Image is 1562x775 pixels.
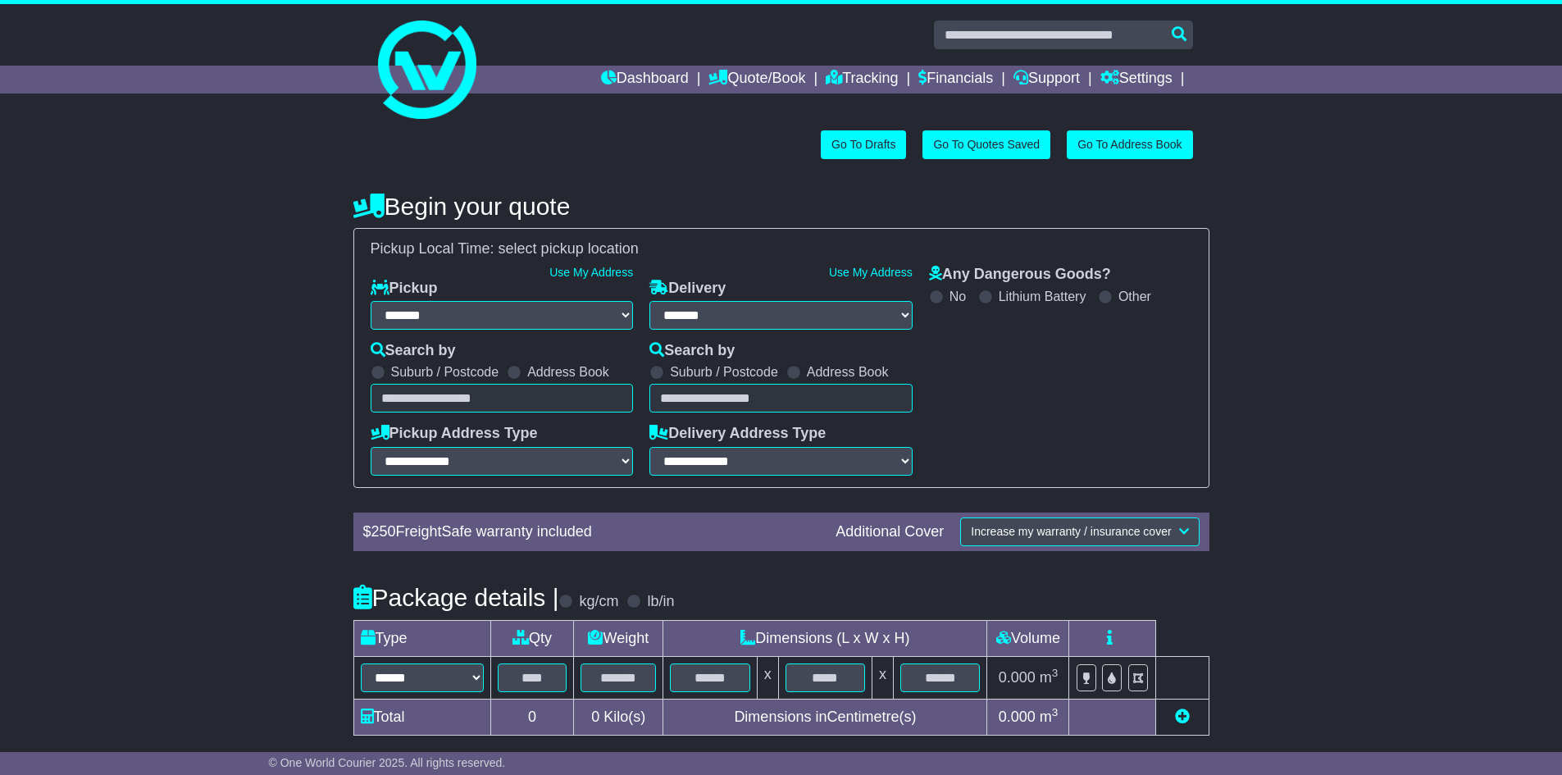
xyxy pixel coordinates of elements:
[999,669,1036,686] span: 0.000
[1052,667,1059,679] sup: 3
[355,523,828,541] div: $ FreightSafe warranty included
[574,620,663,656] td: Weight
[918,66,993,93] a: Financials
[1040,669,1059,686] span: m
[929,266,1111,284] label: Any Dangerous Goods?
[971,525,1171,538] span: Increase my warranty / insurance cover
[663,620,987,656] td: Dimensions (L x W x H)
[371,280,438,298] label: Pickup
[269,756,506,769] span: © One World Courier 2025. All rights reserved.
[922,130,1050,159] a: Go To Quotes Saved
[353,620,490,656] td: Type
[353,193,1209,220] h4: Begin your quote
[826,66,898,93] a: Tracking
[670,364,778,380] label: Suburb / Postcode
[987,620,1069,656] td: Volume
[1040,709,1059,725] span: m
[708,66,805,93] a: Quote/Book
[827,523,952,541] div: Additional Cover
[1118,289,1151,304] label: Other
[353,584,559,611] h4: Package details |
[371,425,538,443] label: Pickup Address Type
[757,656,778,699] td: x
[490,620,574,656] td: Qty
[647,593,674,611] label: lb/in
[821,130,906,159] a: Go To Drafts
[353,699,490,735] td: Total
[872,656,894,699] td: x
[391,364,499,380] label: Suburb / Postcode
[807,364,889,380] label: Address Book
[371,523,396,540] span: 250
[1067,130,1192,159] a: Go To Address Book
[1013,66,1080,93] a: Support
[1052,706,1059,718] sup: 3
[574,699,663,735] td: Kilo(s)
[499,240,639,257] span: select pickup location
[649,342,735,360] label: Search by
[960,517,1199,546] button: Increase my warranty / insurance cover
[949,289,966,304] label: No
[829,266,913,279] a: Use My Address
[999,709,1036,725] span: 0.000
[591,709,599,725] span: 0
[649,425,826,443] label: Delivery Address Type
[527,364,609,380] label: Address Book
[649,280,726,298] label: Delivery
[663,699,987,735] td: Dimensions in Centimetre(s)
[549,266,633,279] a: Use My Address
[579,593,618,611] label: kg/cm
[362,240,1200,258] div: Pickup Local Time:
[999,289,1086,304] label: Lithium Battery
[371,342,456,360] label: Search by
[490,699,574,735] td: 0
[1175,709,1190,725] a: Add new item
[601,66,689,93] a: Dashboard
[1100,66,1173,93] a: Settings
